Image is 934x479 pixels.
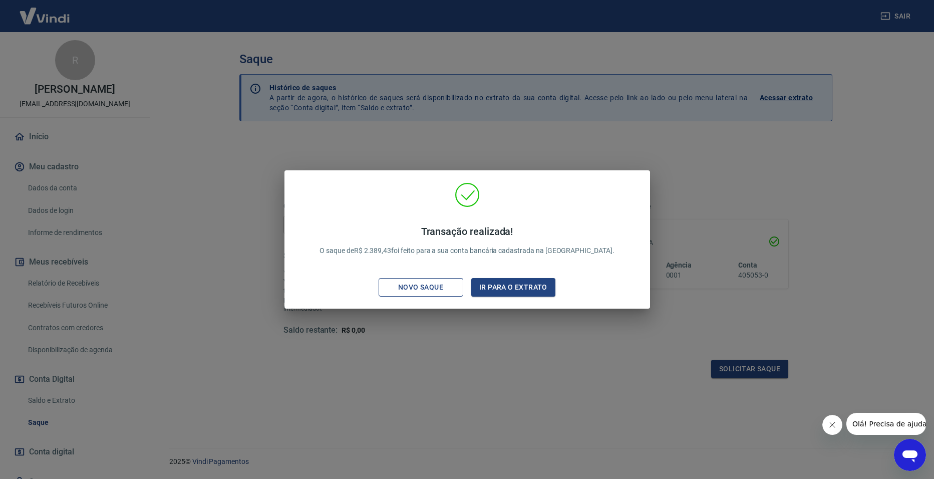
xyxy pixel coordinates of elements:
[386,281,455,294] div: Novo saque
[822,415,842,435] iframe: Fechar mensagem
[320,225,614,237] h4: Transação realizada!
[894,439,926,471] iframe: Botão para abrir a janela de mensagens
[846,413,926,435] iframe: Mensagem da empresa
[6,7,84,15] span: Olá! Precisa de ajuda?
[320,225,614,256] p: O saque de R$ 2.389,43 foi feito para a sua conta bancária cadastrada na [GEOGRAPHIC_DATA].
[471,278,556,297] button: Ir para o extrato
[379,278,463,297] button: Novo saque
